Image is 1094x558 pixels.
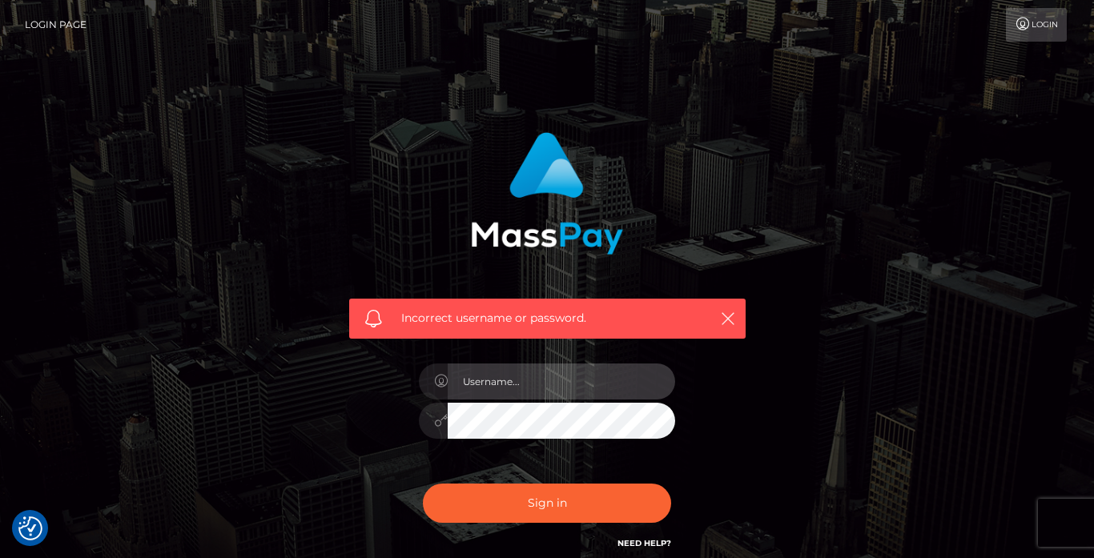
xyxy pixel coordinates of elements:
[448,363,675,399] input: Username...
[18,516,42,540] img: Revisit consent button
[617,538,671,548] a: Need Help?
[18,516,42,540] button: Consent Preferences
[1006,8,1067,42] a: Login
[471,132,623,255] img: MassPay Login
[401,310,694,327] span: Incorrect username or password.
[25,8,86,42] a: Login Page
[423,484,671,523] button: Sign in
